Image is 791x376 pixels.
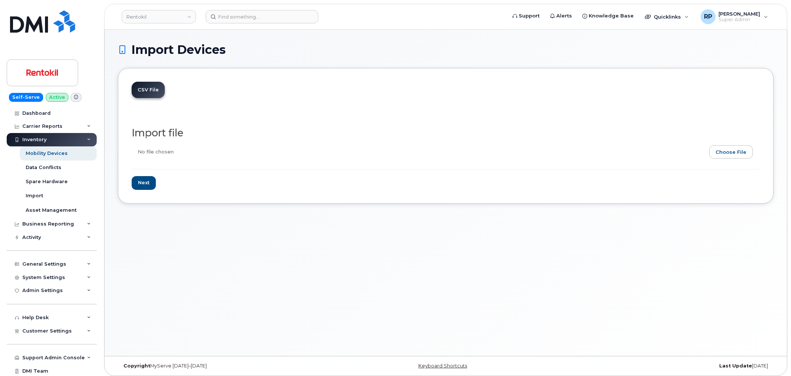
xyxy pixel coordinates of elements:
[555,363,774,369] div: [DATE]
[132,82,165,98] a: CSV File
[418,363,467,369] a: Keyboard Shortcuts
[118,43,774,56] h1: Import Devices
[132,127,760,139] h2: Import file
[123,363,150,369] strong: Copyright
[132,176,156,190] input: Next
[719,363,752,369] strong: Last Update
[118,363,337,369] div: MyServe [DATE]–[DATE]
